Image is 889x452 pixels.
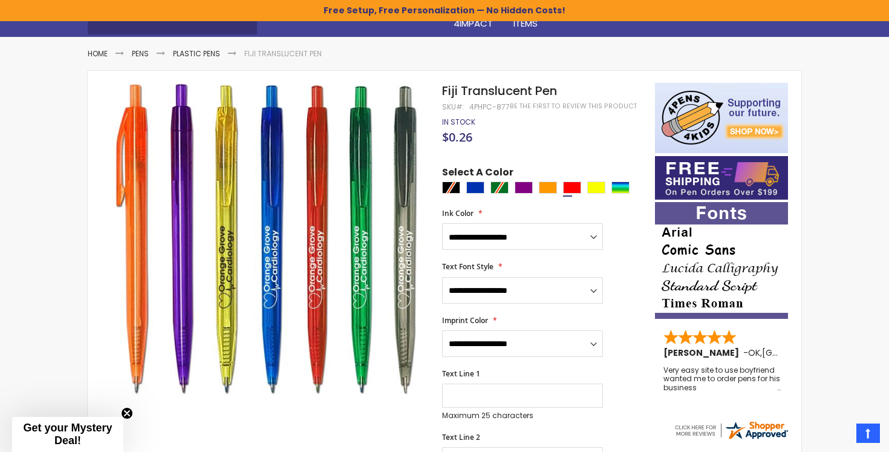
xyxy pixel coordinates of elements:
div: Orange [539,182,557,194]
span: Text Line 2 [442,432,480,442]
span: [PERSON_NAME] [663,347,743,359]
img: Fiji Translucent Pen [112,82,426,396]
img: 4pens 4 kids [655,83,788,153]
span: $0.26 [442,129,472,145]
span: Imprint Color [442,315,488,326]
img: font-personalization-examples [655,202,788,319]
button: Close teaser [121,407,133,419]
div: Get your Mystery Deal!Close teaser [12,417,123,452]
span: In stock [442,117,475,127]
div: 4PHPC-877 [469,102,510,112]
img: Free shipping on orders over $199 [655,156,788,200]
div: Purple [515,182,533,194]
span: Text Font Style [442,261,493,272]
li: Fiji Translucent Pen [244,49,322,59]
a: Pens [132,48,149,59]
a: Be the first to review this product [510,102,637,111]
span: OK [748,347,760,359]
div: Availability [442,117,475,127]
span: Fiji Translucent Pen [442,82,557,99]
strong: SKU [442,102,464,112]
span: Ink Color [442,208,474,218]
div: Yellow [587,182,605,194]
img: 4pens.com widget logo [673,419,789,441]
div: Red [563,182,581,194]
a: Home [88,48,108,59]
p: Maximum 25 characters [442,411,603,421]
div: Very easy site to use boyfriend wanted me to order pens for his business [663,366,781,392]
div: Blue [466,182,484,194]
span: [GEOGRAPHIC_DATA] [762,347,851,359]
div: Assorted [611,182,630,194]
span: Get your Mystery Deal! [23,422,112,447]
a: 4pens.com certificate URL [673,433,789,444]
span: - , [743,347,851,359]
span: Select A Color [442,166,513,182]
a: Plastic Pens [173,48,220,59]
iframe: Google Customer Reviews [789,419,889,452]
span: Text Line 1 [442,368,480,379]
